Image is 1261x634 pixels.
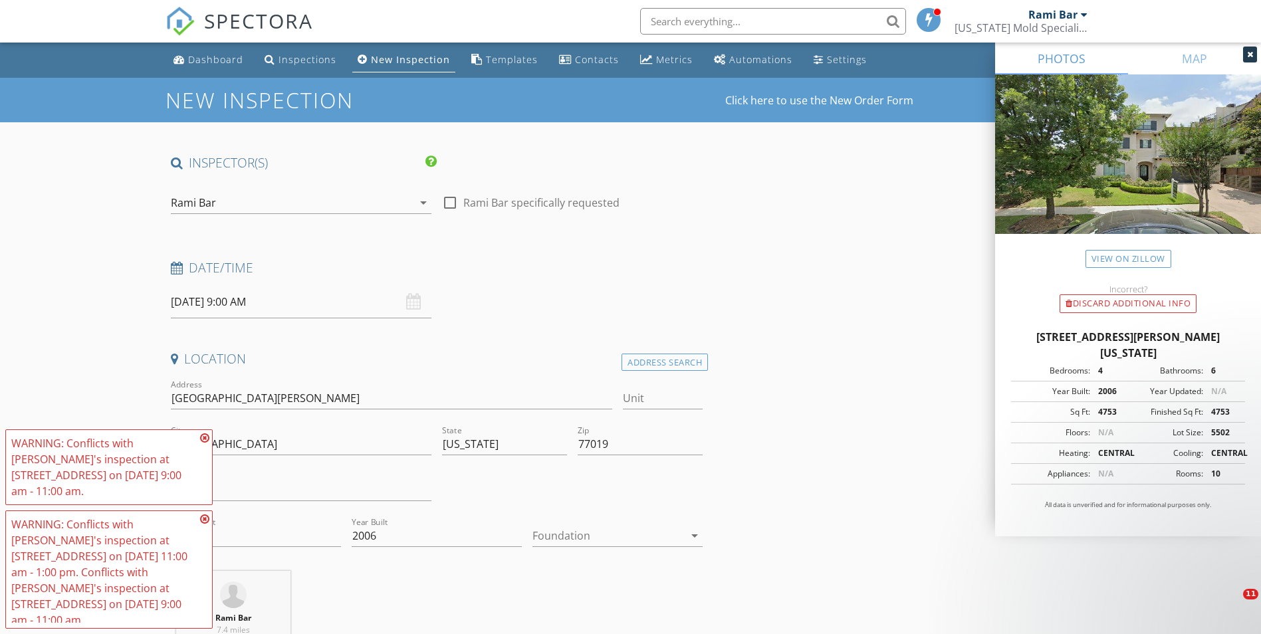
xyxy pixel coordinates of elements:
[1015,447,1090,459] div: Heating:
[188,53,243,66] div: Dashboard
[1090,365,1128,377] div: 4
[1128,43,1261,74] a: MAP
[1216,589,1248,621] iframe: Intercom live chat
[808,48,872,72] a: Settings
[1243,589,1258,599] span: 11
[279,53,336,66] div: Inspections
[1203,365,1241,377] div: 6
[166,7,195,36] img: The Best Home Inspection Software - Spectora
[1090,385,1128,397] div: 2006
[995,74,1261,266] img: streetview
[11,435,196,499] div: WARNING: Conflicts with [PERSON_NAME]'s inspection at [STREET_ADDRESS] on [DATE] 9:00 am - 11:00 am.
[486,53,538,66] div: Templates
[635,48,698,72] a: Metrics
[171,259,703,276] h4: Date/Time
[171,197,216,209] div: Rami Bar
[709,48,798,72] a: Automations (Basic)
[166,88,460,112] h1: New Inspection
[1203,447,1241,459] div: CENTRAL
[1098,427,1113,438] span: N/A
[371,53,450,66] div: New Inspection
[995,284,1261,294] div: Incorrect?
[1090,406,1128,418] div: 4753
[1203,468,1241,480] div: 10
[220,581,247,608] img: default-user-f0147aede5fd5fa78ca7ade42f37bd4542148d508eef1c3d3ea960f66861d68b.jpg
[204,7,313,35] span: SPECTORA
[1011,329,1245,361] div: [STREET_ADDRESS][PERSON_NAME][US_STATE]
[687,528,703,544] i: arrow_drop_down
[1128,447,1203,459] div: Cooling:
[259,48,342,72] a: Inspections
[1015,385,1090,397] div: Year Built:
[1098,468,1113,479] span: N/A
[656,53,693,66] div: Metrics
[166,18,313,46] a: SPECTORA
[1028,8,1078,21] div: Rami Bar
[554,48,624,72] a: Contacts
[1203,427,1241,439] div: 5502
[1086,250,1171,268] a: View on Zillow
[1128,365,1203,377] div: Bathrooms:
[575,53,619,66] div: Contacts
[1128,427,1203,439] div: Lot Size:
[1090,447,1128,459] div: CENTRAL
[992,48,1093,72] a: Support Center
[1015,468,1090,480] div: Appliances:
[1128,406,1203,418] div: Finished Sq Ft:
[466,48,543,72] a: Templates
[1203,406,1241,418] div: 4753
[11,516,196,628] div: WARNING: Conflicts with [PERSON_NAME]'s inspection at [STREET_ADDRESS] on [DATE] 11:00 am - 1:00 ...
[725,95,913,106] a: Click here to use the New Order Form
[1128,468,1203,480] div: Rooms:
[955,21,1088,35] div: Texas Mold Specialists
[640,8,906,35] input: Search everything...
[171,350,703,368] h4: Location
[352,48,455,72] a: New Inspection
[171,286,431,318] input: Select date
[168,48,249,72] a: Dashboard
[827,53,867,66] div: Settings
[1015,365,1090,377] div: Bedrooms:
[1060,294,1197,313] div: Discard Additional info
[415,195,431,211] i: arrow_drop_down
[729,53,792,66] div: Automations
[1128,385,1203,397] div: Year Updated:
[1015,427,1090,439] div: Floors:
[463,196,620,209] label: Rami Bar specifically requested
[215,612,251,623] strong: Rami Bar
[1011,500,1245,510] p: All data is unverified and for informational purposes only.
[622,354,708,371] div: Address Search
[995,43,1128,74] a: PHOTOS
[1211,385,1226,397] span: N/A
[171,154,437,171] h4: INSPECTOR(S)
[1015,406,1090,418] div: Sq Ft:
